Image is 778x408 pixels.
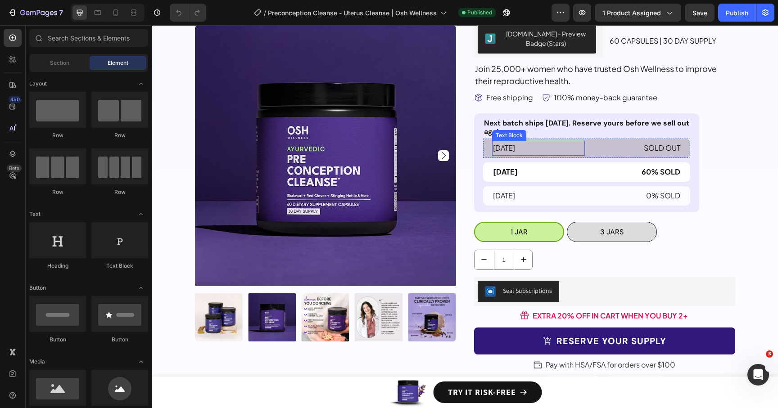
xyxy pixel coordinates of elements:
[692,9,707,17] span: Save
[747,364,769,386] iframe: Intercom live chat
[333,8,344,19] img: Judgeme.png
[438,117,529,130] p: SOLD OUT
[236,351,278,383] img: gempages_496638882264122249-487ad40e-15d6-4440-83d5-f90e613d001d.png
[335,68,381,77] p: Free shipping
[29,336,86,344] div: Button
[134,354,148,369] span: Toggle open
[718,4,756,22] button: Publish
[29,80,47,88] span: Layout
[152,25,778,408] iframe: Design area
[351,4,437,23] div: [DOMAIN_NAME] - Preview Badge (Stars)
[448,202,472,211] span: 3 Jars
[149,268,197,316] img: A product image displays OSH Wellness Ayurvedic Pre-Conception Cleanse, promoting benefits like r...
[359,202,376,211] span: 1 Jar
[322,302,583,329] button: RESERVE YOUR SUPPLY
[323,37,583,62] p: Join 25,000+ women who have trusted Osh Wellness to improve their reproductive health.
[323,225,342,244] button: decrement
[326,256,407,277] button: Seal Subscriptions
[394,335,524,345] p: Pay with HSA/FSA for orders over $100
[29,284,46,292] span: Button
[458,10,583,21] p: 60 capsules | 30 day supply
[341,117,432,130] p: [DATE]
[490,142,529,151] strong: 60% SOLD
[91,188,148,196] div: Row
[29,262,86,270] div: Heading
[438,164,529,177] p: 0% SOLD
[203,268,251,316] img: A woman in medical attire with a quote.
[9,96,22,103] div: 450
[341,142,366,151] strong: [DATE]
[726,8,748,18] div: Publish
[602,8,661,18] span: 1 product assigned
[333,261,344,272] img: SealSubscriptions.png
[91,262,148,270] div: Text Block
[256,268,304,316] img: A jar of pre-conception cleanse capsules surrounded by ingredients such as chasteberry, moringa, ...
[342,106,373,114] div: Text Block
[402,68,506,77] p: 100% money-back guarantee
[59,7,63,18] p: 7
[405,310,515,321] div: RESERVE YOUR SUPPLY
[170,4,206,22] div: Undo/Redo
[362,225,382,244] button: increment
[29,131,86,139] div: Row
[29,29,148,47] input: Search Sections & Elements
[286,125,297,136] button: Carousel Next Arrow
[390,349,516,368] img: CycleCareTrust.png
[134,76,148,91] span: Toggle open
[29,210,41,218] span: Text
[43,268,90,316] img: Three purple jars of OSH Wellness Ayurvedic Pre Conception Cleanse supplements with black lids, a...
[108,59,128,67] span: Element
[134,207,148,221] span: Toggle open
[96,268,144,316] img: A container of OSH Wellness Ayurvedic Pre Conception Cleanse capsules against a purple background.
[766,350,773,358] span: 3
[351,261,400,270] div: Seal Subscriptions
[341,164,432,177] p: [DATE]
[91,336,148,344] div: Button
[268,8,437,18] span: Preconception Cleanse - Uterus Cleanse | Osh Wellness
[595,4,681,22] button: 1 product assigned
[4,4,67,22] button: 7
[342,225,362,244] input: quantity
[381,286,536,295] strong: EXTRA 20% OFF IN CART WHEN YOU BUY 2+
[29,188,86,196] div: Row
[332,94,538,111] p: Next batch ships [DATE]. Reserve yours before we sell out again.
[134,281,148,295] span: Toggle open
[282,356,390,378] a: TRY IT RISK-FREE
[50,59,69,67] span: Section
[91,131,148,139] div: Row
[296,360,364,374] p: TRY IT RISK-FREE
[467,9,492,17] span: Published
[264,8,266,18] span: /
[7,165,22,172] div: Beta
[29,358,45,366] span: Media
[685,4,715,22] button: Save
